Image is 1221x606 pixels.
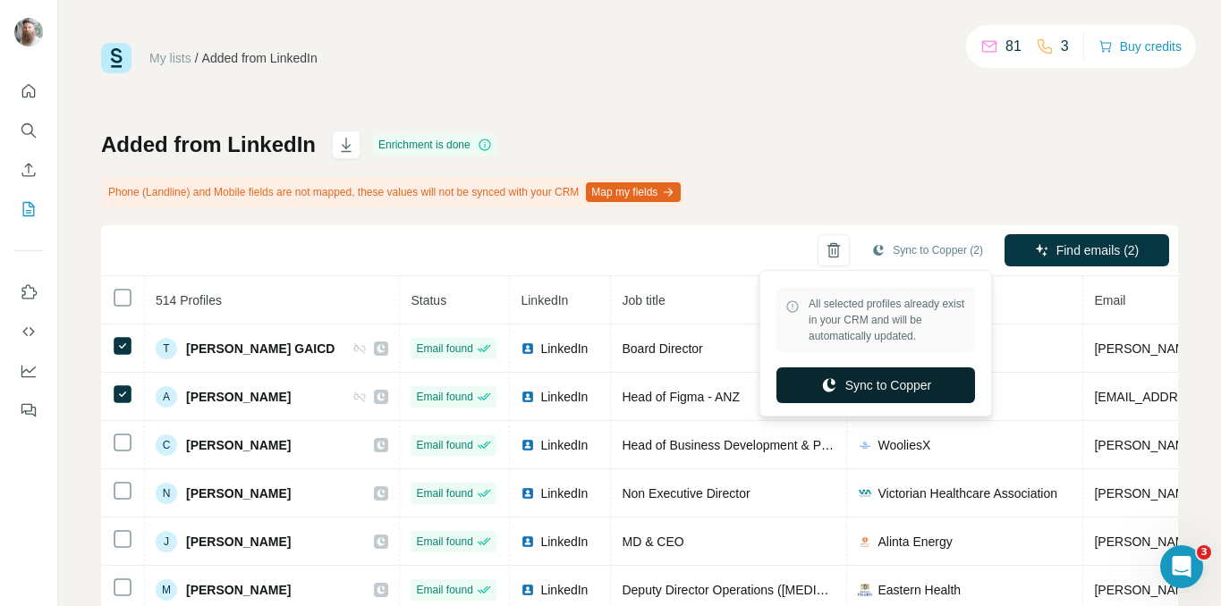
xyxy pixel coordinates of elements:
img: LinkedIn logo [521,534,535,549]
img: LinkedIn logo [521,583,535,597]
img: LinkedIn logo [521,438,535,452]
span: Email found [416,582,472,598]
span: LinkedIn [540,484,588,502]
img: company-logo [858,583,872,597]
span: [PERSON_NAME] GAICD [186,340,335,358]
li: / [195,49,199,67]
span: Eastern Health [878,581,961,599]
span: Head of Figma - ANZ [622,390,740,404]
button: Dashboard [14,355,43,387]
button: My lists [14,193,43,225]
button: Feedback [14,394,43,426]
span: 3 [1197,545,1211,560]
span: LinkedIn [540,436,588,454]
div: T [156,338,177,359]
button: Sync to Copper [776,367,975,403]
span: All selected profiles already exist in your CRM and will be automatically updated. [809,296,966,344]
button: Buy credits [1098,34,1182,59]
img: company-logo [858,486,872,501]
span: Board Director [622,341,702,356]
button: Search [14,114,43,147]
button: Quick start [14,75,43,107]
span: [PERSON_NAME] [186,533,291,551]
h1: Added from LinkedIn [101,130,316,159]
iframe: Intercom live chat [1160,545,1203,588]
img: company-logo [858,534,872,549]
div: M [156,579,177,601]
img: company-logo [858,438,872,452]
span: Head of Business Development & Partnerships [622,438,883,452]
button: Use Surfe API [14,316,43,348]
button: Enrich CSV [14,154,43,186]
div: C [156,434,177,456]
img: LinkedIn logo [521,486,535,501]
span: Alinta Energy [878,533,952,551]
p: 3 [1061,36,1069,57]
button: Sync to Copper (2) [859,237,996,264]
div: Phone (Landline) and Mobile fields are not mapped, these values will not be synced with your CRM [101,177,684,207]
span: LinkedIn [540,533,588,551]
img: LinkedIn logo [521,341,535,356]
span: Victorian Healthcare Association [878,484,1057,502]
a: My lists [149,51,191,65]
span: LinkedIn [540,340,588,358]
div: N [156,483,177,504]
button: Find emails (2) [1005,234,1169,266]
span: LinkedIn [521,293,568,307]
span: Status [411,293,446,307]
img: Surfe Logo [101,43,131,73]
span: Email found [416,437,472,453]
span: Email found [416,485,472,501]
div: A [156,386,177,408]
span: Email [1094,293,1125,307]
button: Map my fields [586,182,681,202]
img: Avatar [14,18,43,46]
span: 514 Profiles [156,293,222,307]
span: [PERSON_NAME] [186,484,291,502]
div: Enrichment is done [373,134,497,156]
span: Email found [416,534,472,550]
span: [PERSON_NAME] [186,388,291,406]
p: 81 [1005,36,1022,57]
span: Deputy Director Operations ([MEDICAL_DATA] Services) [622,583,937,597]
span: Job title [622,293,665,307]
span: MD & CEO [622,534,683,549]
div: Added from LinkedIn [202,49,318,67]
span: WooliesX [878,436,930,454]
span: LinkedIn [540,388,588,406]
span: LinkedIn [540,581,588,599]
div: J [156,531,177,552]
span: [PERSON_NAME] [186,581,291,599]
span: Find emails (2) [1056,241,1140,259]
button: Use Surfe on LinkedIn [14,276,43,308]
span: Non Executive Director [622,486,750,501]
span: Email found [416,389,472,405]
span: Email found [416,341,472,357]
span: [PERSON_NAME] [186,436,291,454]
img: LinkedIn logo [521,390,535,404]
